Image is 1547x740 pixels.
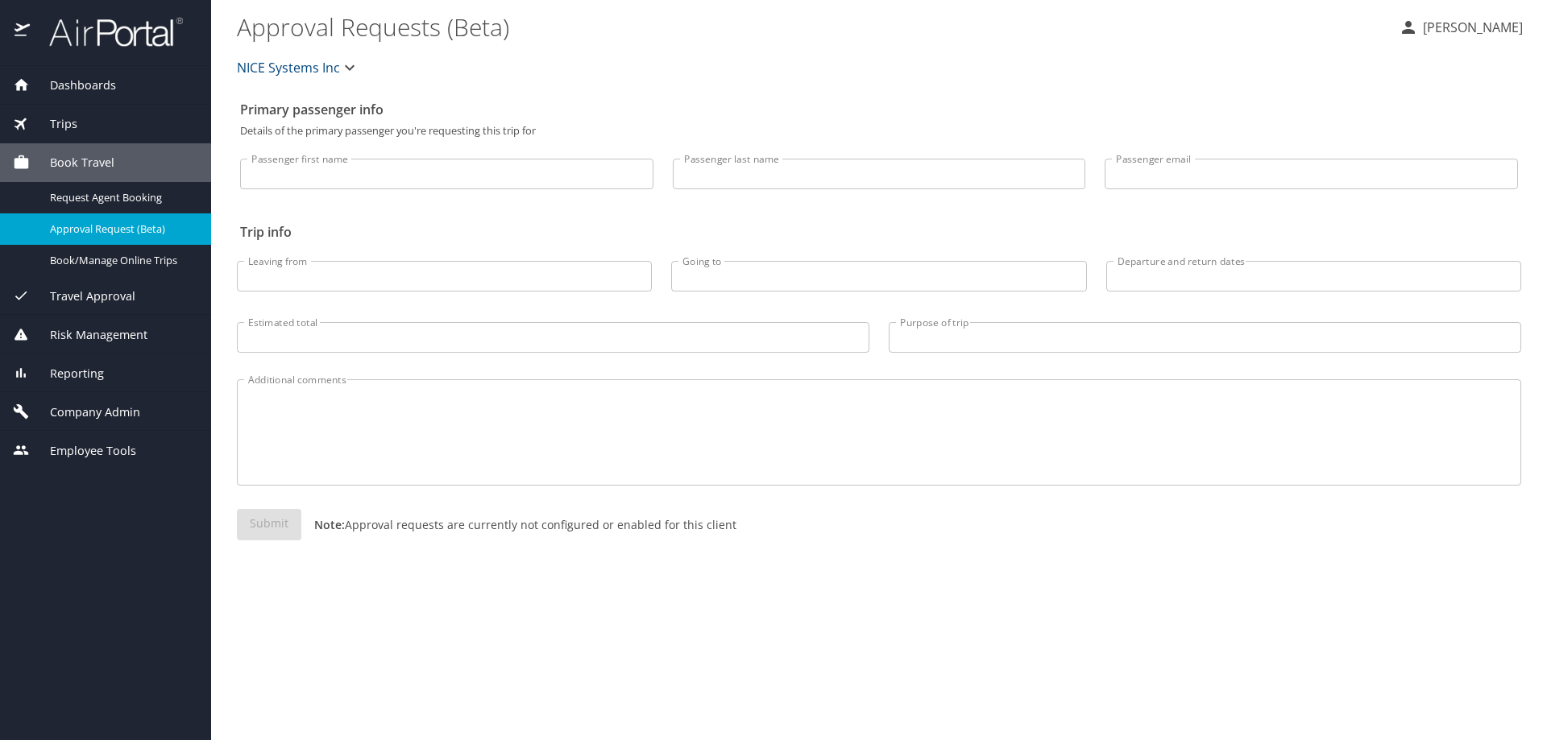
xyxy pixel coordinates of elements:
[30,115,77,133] span: Trips
[30,403,140,421] span: Company Admin
[240,219,1518,245] h2: Trip info
[50,221,192,237] span: Approval Request (Beta)
[31,16,183,48] img: airportal-logo.png
[30,287,135,305] span: Travel Approval
[30,326,147,344] span: Risk Management
[30,76,116,94] span: Dashboards
[50,253,192,268] span: Book/Manage Online Trips
[240,97,1518,122] h2: Primary passenger info
[15,16,31,48] img: icon-airportal.png
[1418,18,1523,37] p: [PERSON_NAME]
[50,190,192,205] span: Request Agent Booking
[230,52,366,84] button: NICE Systems Inc
[301,516,736,533] p: Approval requests are currently not configured or enabled for this client
[1392,13,1529,42] button: [PERSON_NAME]
[240,126,1518,136] p: Details of the primary passenger you're requesting this trip for
[237,56,340,79] span: NICE Systems Inc
[30,365,104,382] span: Reporting
[237,2,1386,52] h1: Approval Requests (Beta)
[314,517,345,532] strong: Note:
[30,154,114,172] span: Book Travel
[30,442,136,460] span: Employee Tools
